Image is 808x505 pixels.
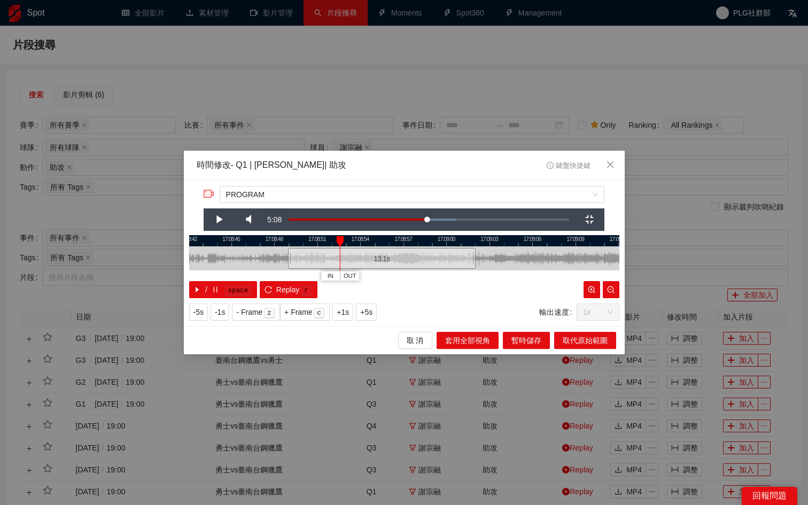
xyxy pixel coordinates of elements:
span: -1s [215,306,225,318]
span: - Frame [236,306,262,318]
button: 暫時儲存 [503,332,550,349]
div: 13.1 s [288,248,476,269]
span: 取 消 [407,335,424,346]
div: 時間修改 - Q1 | [PERSON_NAME]| 助攻 [197,159,346,172]
div: 回報問題 [742,487,797,505]
span: info-circle [547,162,554,169]
span: IN [328,271,333,281]
kbd: z [264,308,275,318]
span: 取代原始範圍 [563,335,608,346]
button: Exit Fullscreen [574,208,604,231]
span: / [205,284,207,296]
kbd: r [301,285,312,296]
span: close [606,160,615,169]
kbd: c [314,308,324,318]
label: 輸出速度 [539,304,577,321]
span: 鍵盤快捷鍵 [547,162,590,169]
button: zoom-out [603,281,619,298]
button: 取代原始範圍 [554,332,616,349]
button: Play [204,208,234,231]
button: 取 消 [398,332,432,349]
span: 套用全部視角 [445,335,490,346]
span: 1x [583,304,613,320]
span: + Frame [284,306,313,318]
span: OUT [344,271,356,281]
button: reloadReplayr [260,281,317,298]
span: 暫時儲存 [511,335,541,346]
span: pause [212,286,219,294]
span: +5s [360,306,372,318]
button: 套用全部視角 [437,332,499,349]
kbd: space [224,285,251,296]
span: zoom-in [588,286,595,294]
button: + Framec [280,304,330,321]
button: +5s [356,304,377,321]
button: - Framez [232,304,280,321]
span: caret-right [193,286,201,294]
span: zoom-out [607,286,615,294]
button: -5s [189,304,208,321]
button: zoom-in [584,281,600,298]
span: -5s [193,306,204,318]
span: +1s [337,306,349,318]
button: Close [596,151,625,180]
span: PROGRAM [226,187,598,203]
button: Mute [234,208,263,231]
div: Progress Bar [289,219,569,221]
button: +1s [332,304,353,321]
span: Replay [276,284,300,296]
button: -1s [211,304,229,321]
button: OUT [340,271,359,281]
span: 5:08 [267,215,282,224]
span: video-camera [204,189,214,199]
span: reload [265,286,272,294]
button: caret-right/pausespace [189,281,258,298]
button: IN [321,271,340,281]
